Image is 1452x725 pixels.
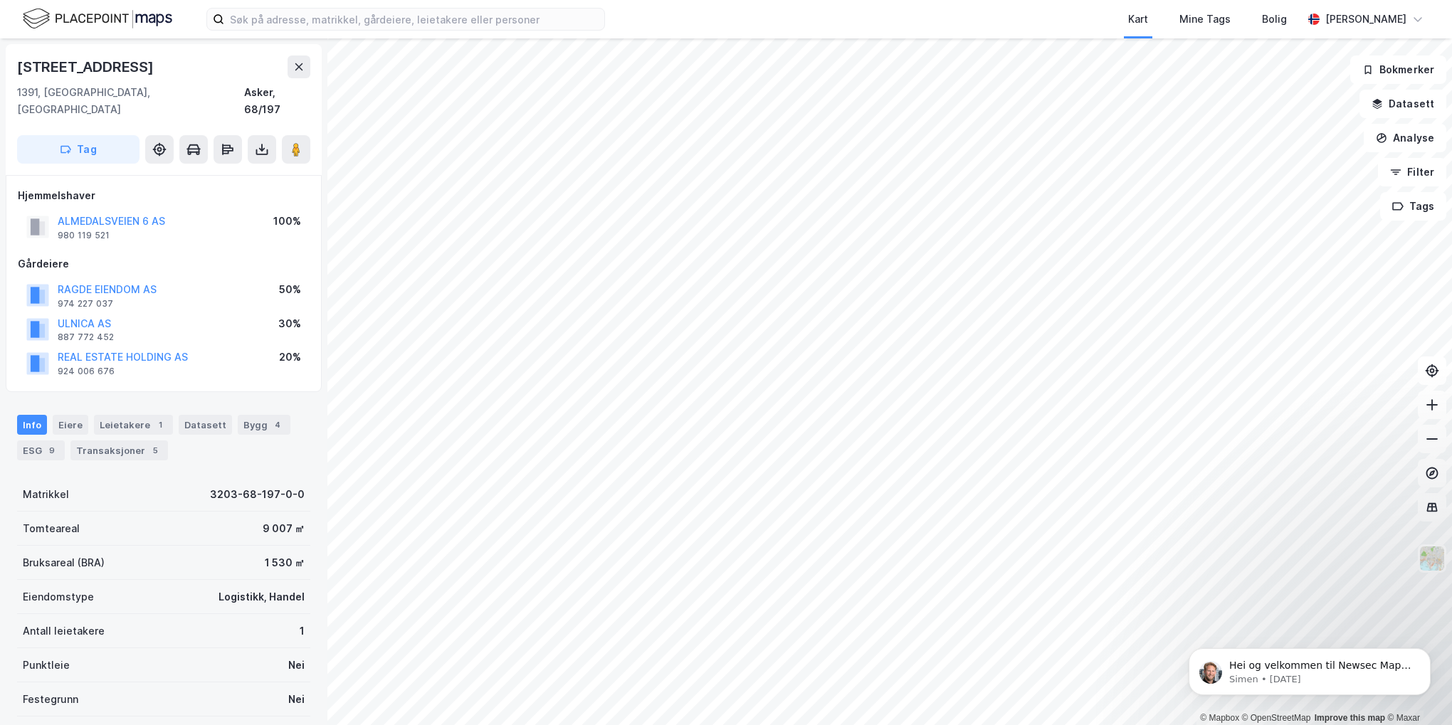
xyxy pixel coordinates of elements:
div: 9 [45,443,59,457]
div: Kart [1128,11,1148,28]
iframe: Intercom notifications message [1167,618,1452,718]
input: Søk på adresse, matrikkel, gårdeiere, leietakere eller personer [224,9,604,30]
div: Info [17,415,47,435]
div: Mine Tags [1179,11,1231,28]
div: 5 [148,443,162,457]
div: 3203-68-197-0-0 [210,486,305,503]
div: 974 227 037 [58,298,113,309]
div: Nei [288,657,305,674]
div: 1 [300,623,305,640]
div: 980 119 521 [58,230,110,241]
div: 1391, [GEOGRAPHIC_DATA], [GEOGRAPHIC_DATA] [17,84,244,118]
div: 4 [270,418,285,432]
div: Asker, 68/197 [244,84,310,118]
div: Hjemmelshaver [18,187,310,204]
div: Eiere [53,415,88,435]
button: Filter [1378,158,1446,186]
div: 1 530 ㎡ [265,554,305,571]
div: Bruksareal (BRA) [23,554,105,571]
div: 30% [278,315,301,332]
div: [STREET_ADDRESS] [17,55,157,78]
div: 50% [279,281,301,298]
div: Leietakere [94,415,173,435]
div: Matrikkel [23,486,69,503]
img: Z [1419,545,1446,572]
div: Gårdeiere [18,255,310,272]
div: 100% [273,213,301,230]
div: Bygg [238,415,290,435]
div: Tomteareal [23,520,80,537]
div: Antall leietakere [23,623,105,640]
div: 887 772 452 [58,332,114,343]
div: Bolig [1262,11,1287,28]
img: logo.f888ab2527a4732fd821a326f86c7f29.svg [23,6,172,31]
a: Mapbox [1200,713,1239,723]
div: 20% [279,349,301,366]
div: 9 007 ㎡ [263,520,305,537]
div: Transaksjoner [70,440,168,460]
div: Datasett [179,415,232,435]
button: Analyse [1364,124,1446,152]
div: Nei [288,691,305,708]
button: Tags [1380,192,1446,221]
div: [PERSON_NAME] [1325,11,1406,28]
div: ESG [17,440,65,460]
div: Festegrunn [23,691,78,708]
div: 1 [153,418,167,432]
button: Bokmerker [1350,55,1446,84]
button: Datasett [1359,90,1446,118]
div: Logistikk, Handel [219,588,305,605]
div: 924 006 676 [58,366,115,377]
div: Punktleie [23,657,70,674]
button: Tag [17,135,140,164]
a: OpenStreetMap [1242,713,1311,723]
a: Improve this map [1315,713,1385,723]
div: Eiendomstype [23,588,94,605]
